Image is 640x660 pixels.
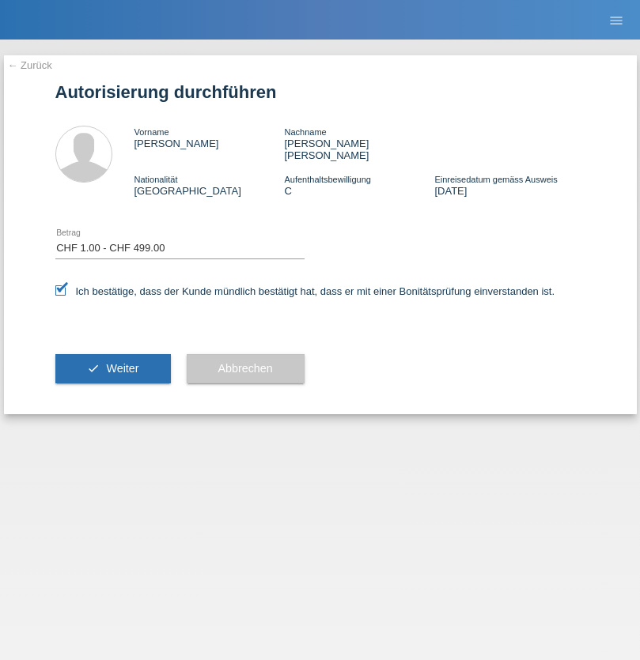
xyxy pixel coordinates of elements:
[106,362,138,375] span: Weiter
[284,175,370,184] span: Aufenthaltsbewilligung
[284,127,326,137] span: Nachname
[134,173,285,197] div: [GEOGRAPHIC_DATA]
[284,173,434,197] div: C
[434,175,557,184] span: Einreisedatum gemäss Ausweis
[8,59,52,71] a: ← Zurück
[284,126,434,161] div: [PERSON_NAME] [PERSON_NAME]
[55,354,171,384] button: check Weiter
[187,354,305,384] button: Abbrechen
[608,13,624,28] i: menu
[600,15,632,25] a: menu
[134,126,285,149] div: [PERSON_NAME]
[55,82,585,102] h1: Autorisierung durchführen
[134,175,178,184] span: Nationalität
[218,362,273,375] span: Abbrechen
[434,173,585,197] div: [DATE]
[87,362,100,375] i: check
[134,127,169,137] span: Vorname
[55,285,555,297] label: Ich bestätige, dass der Kunde mündlich bestätigt hat, dass er mit einer Bonitätsprüfung einversta...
